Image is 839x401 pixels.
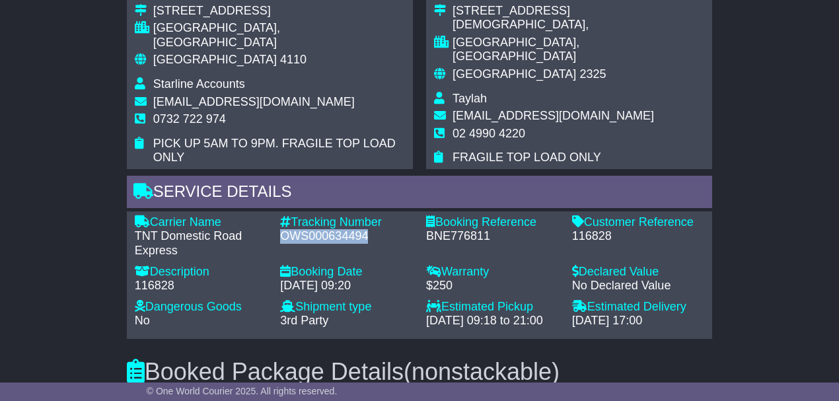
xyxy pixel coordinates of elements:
div: [STREET_ADDRESS][DEMOGRAPHIC_DATA], [453,4,704,32]
div: Dangerous Goods [135,300,268,314]
span: PICK UP 5AM TO 9PM. FRAGILE TOP LOAD ONLY [153,137,396,164]
span: 2325 [579,67,606,81]
div: BNE776811 [426,229,559,244]
span: 4110 [280,53,307,66]
span: Taylah [453,92,487,105]
div: [DATE] 09:18 to 21:00 [426,314,559,328]
div: Estimated Pickup [426,300,559,314]
div: [STREET_ADDRESS] [153,4,405,18]
span: 3rd Party [280,314,328,327]
div: 116828 [135,279,268,293]
div: No Declared Value [572,279,705,293]
div: [DATE] 17:00 [572,314,705,328]
div: Description [135,265,268,279]
div: OWS000634494 [280,229,413,244]
span: [GEOGRAPHIC_DATA] [453,67,576,81]
span: 0732 722 974 [153,112,226,126]
div: [GEOGRAPHIC_DATA], [GEOGRAPHIC_DATA] [453,36,704,64]
div: 116828 [572,229,705,244]
span: FRAGILE TOP LOAD ONLY [453,151,601,164]
div: Carrier Name [135,215,268,230]
div: Declared Value [572,265,705,279]
div: Tracking Number [280,215,413,230]
span: [GEOGRAPHIC_DATA] [153,53,277,66]
div: Estimated Delivery [572,300,705,314]
div: $250 [426,279,559,293]
div: Booking Date [280,265,413,279]
div: Booking Reference [426,215,559,230]
span: (nonstackable) [404,358,560,385]
div: [DATE] 09:20 [280,279,413,293]
span: 02 4990 4220 [453,127,525,140]
div: TNT Domestic Road Express [135,229,268,258]
div: Service Details [127,176,713,211]
span: [EMAIL_ADDRESS][DOMAIN_NAME] [453,109,654,122]
span: © One World Courier 2025. All rights reserved. [147,386,338,396]
h3: Booked Package Details [127,359,713,385]
div: Warranty [426,265,559,279]
span: No [135,314,150,327]
div: Shipment type [280,300,413,314]
span: [EMAIL_ADDRESS][DOMAIN_NAME] [153,95,355,108]
div: Customer Reference [572,215,705,230]
div: [GEOGRAPHIC_DATA], [GEOGRAPHIC_DATA] [153,21,405,50]
span: Starline Accounts [153,77,245,91]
